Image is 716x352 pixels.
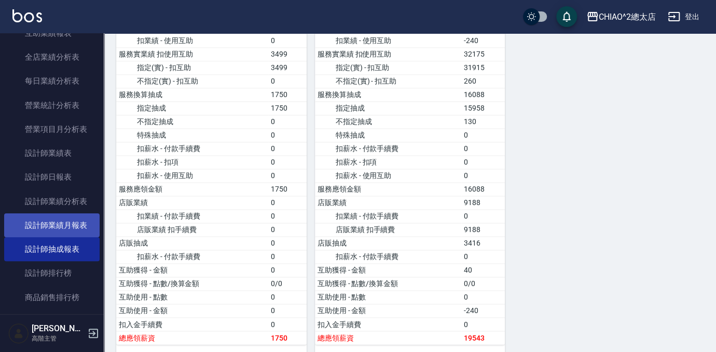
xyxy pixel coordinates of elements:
[315,223,461,236] td: 店販業績 扣手續費
[461,155,505,169] td: 0
[461,263,505,277] td: 40
[116,34,268,47] td: 扣業績 - 使用互助
[4,141,100,165] a: 設計師業績表
[461,142,505,155] td: 0
[315,196,461,209] td: 店販業績
[461,88,505,101] td: 16088
[268,290,307,304] td: 0
[315,101,461,115] td: 指定抽成
[461,196,505,209] td: 9188
[116,155,268,169] td: 扣薪水 - 扣項
[268,277,307,290] td: 0/0
[116,169,268,182] td: 扣薪水 - 使用互助
[664,7,704,26] button: 登出
[116,142,268,155] td: 扣薪水 - 付款手續費
[268,34,307,47] td: 0
[315,317,461,331] td: 扣入金手續費
[116,128,268,142] td: 特殊抽成
[4,117,100,141] a: 營業項目月分析表
[315,128,461,142] td: 特殊抽成
[556,6,577,27] button: save
[461,115,505,128] td: 130
[116,290,268,304] td: 互助使用 - 點數
[315,263,461,277] td: 互助獲得 - 金額
[268,250,307,263] td: 0
[315,277,461,290] td: 互助獲得 - 點數/換算金額
[4,237,100,261] a: 設計師抽成報表
[461,290,505,304] td: 0
[315,74,461,88] td: 不指定(實) - 扣互助
[116,196,268,209] td: 店販業績
[315,250,461,263] td: 扣薪水 - 付款手續費
[599,10,656,23] div: CHIAO^2總太店
[116,101,268,115] td: 指定抽成
[4,93,100,117] a: 營業統計分析表
[315,155,461,169] td: 扣薪水 - 扣項
[116,250,268,263] td: 扣薪水 - 付款手續費
[116,74,268,88] td: 不指定(實) - 扣互助
[268,304,307,317] td: 0
[268,209,307,223] td: 0
[268,263,307,277] td: 0
[268,331,307,344] td: 1750
[315,182,461,196] td: 服務應領金額
[116,209,268,223] td: 扣業績 - 付款手續費
[315,88,461,101] td: 服務換算抽成
[315,304,461,317] td: 互助使用 - 金額
[12,9,42,22] img: Logo
[116,331,268,344] td: 總應領薪資
[461,250,505,263] td: 0
[461,317,505,331] td: 0
[582,6,660,28] button: CHIAO^2總太店
[315,331,461,344] td: 總應領薪資
[461,223,505,236] td: 9188
[32,323,85,334] h5: [PERSON_NAME]
[461,236,505,250] td: 3416
[116,317,268,331] td: 扣入金手續費
[315,47,461,61] td: 服務實業績 扣使用互助
[268,115,307,128] td: 0
[116,277,268,290] td: 互助獲得 - 點數/換算金額
[315,236,461,250] td: 店販抽成
[116,47,268,61] td: 服務實業績 扣使用互助
[268,101,307,115] td: 1750
[315,209,461,223] td: 扣業績 - 付款手續費
[461,169,505,182] td: 0
[268,196,307,209] td: 0
[461,61,505,74] td: 31915
[315,61,461,74] td: 指定(實) - 扣互助
[32,334,85,343] p: 高階主管
[461,74,505,88] td: 260
[461,182,505,196] td: 16088
[461,209,505,223] td: 0
[116,182,268,196] td: 服務應領金額
[4,165,100,189] a: 設計師日報表
[268,142,307,155] td: 0
[268,317,307,331] td: 0
[315,115,461,128] td: 不指定抽成
[461,34,505,47] td: -240
[268,169,307,182] td: 0
[268,61,307,74] td: 3499
[116,304,268,317] td: 互助使用 - 金額
[315,142,461,155] td: 扣薪水 - 付款手續費
[461,304,505,317] td: -240
[4,21,100,45] a: 互助業績報表
[116,236,268,250] td: 店販抽成
[315,169,461,182] td: 扣薪水 - 使用互助
[268,74,307,88] td: 0
[461,101,505,115] td: 15958
[4,286,100,309] a: 商品銷售排行榜
[461,47,505,61] td: 32175
[4,213,100,237] a: 設計師業績月報表
[268,47,307,61] td: 3499
[315,290,461,304] td: 互助使用 - 點數
[4,309,100,333] a: 商品消耗明細
[8,323,29,344] img: Person
[461,128,505,142] td: 0
[4,45,100,69] a: 全店業績分析表
[116,263,268,277] td: 互助獲得 - 金額
[461,277,505,290] td: 0/0
[268,155,307,169] td: 0
[116,61,268,74] td: 指定(實) - 扣互助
